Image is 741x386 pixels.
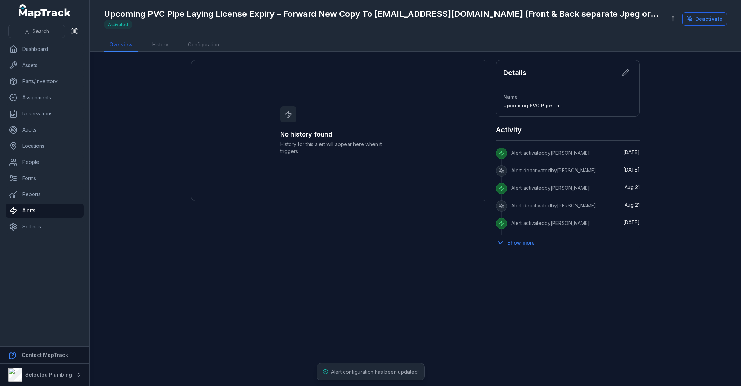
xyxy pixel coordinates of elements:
[496,125,522,135] h2: Activity
[623,149,640,155] span: [DATE]
[625,202,640,208] time: 8/21/2025, 8:14:48 AM
[6,139,84,153] a: Locations
[503,94,518,100] span: Name
[511,202,596,208] span: Alert deactivated by [PERSON_NAME]
[625,184,640,190] time: 8/21/2025, 8:15:01 AM
[331,369,419,375] span: Alert configuration has been updated!
[511,167,596,173] span: Alert deactivated by [PERSON_NAME]
[6,171,84,185] a: Forms
[511,220,590,226] span: Alert activated by [PERSON_NAME]
[511,185,590,191] span: Alert activated by [PERSON_NAME]
[6,204,84,218] a: Alerts
[503,68,526,78] h2: Details
[280,141,398,155] span: History for this alert will appear here when it triggers
[8,25,65,38] button: Search
[6,42,84,56] a: Dashboard
[6,187,84,201] a: Reports
[6,58,84,72] a: Assets
[19,4,71,18] a: MapTrack
[6,123,84,137] a: Audits
[182,38,225,52] a: Configuration
[6,220,84,234] a: Settings
[6,74,84,88] a: Parts/Inventory
[682,12,727,26] button: Deactivate
[280,129,398,139] h3: No history found
[6,91,84,105] a: Assignments
[623,219,640,225] time: 8/18/2025, 2:48:16 PM
[625,184,640,190] span: Aug 21
[625,202,640,208] span: Aug 21
[147,38,174,52] a: History
[25,372,72,378] strong: Selected Plumbing
[104,20,132,29] div: Activated
[6,155,84,169] a: People
[104,8,661,20] h1: Upcoming PVC Pipe Laying License Expiry – Forward New Copy To [EMAIL_ADDRESS][DOMAIN_NAME] (Front...
[623,219,640,225] span: [DATE]
[104,38,138,52] a: Overview
[496,235,539,250] button: Show more
[511,150,590,156] span: Alert activated by [PERSON_NAME]
[33,28,49,35] span: Search
[22,352,68,358] strong: Contact MapTrack
[623,167,640,173] time: 10/1/2025, 7:47:00 AM
[623,167,640,173] span: [DATE]
[623,149,640,155] time: 10/1/2025, 7:47:05 AM
[6,107,84,121] a: Reservations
